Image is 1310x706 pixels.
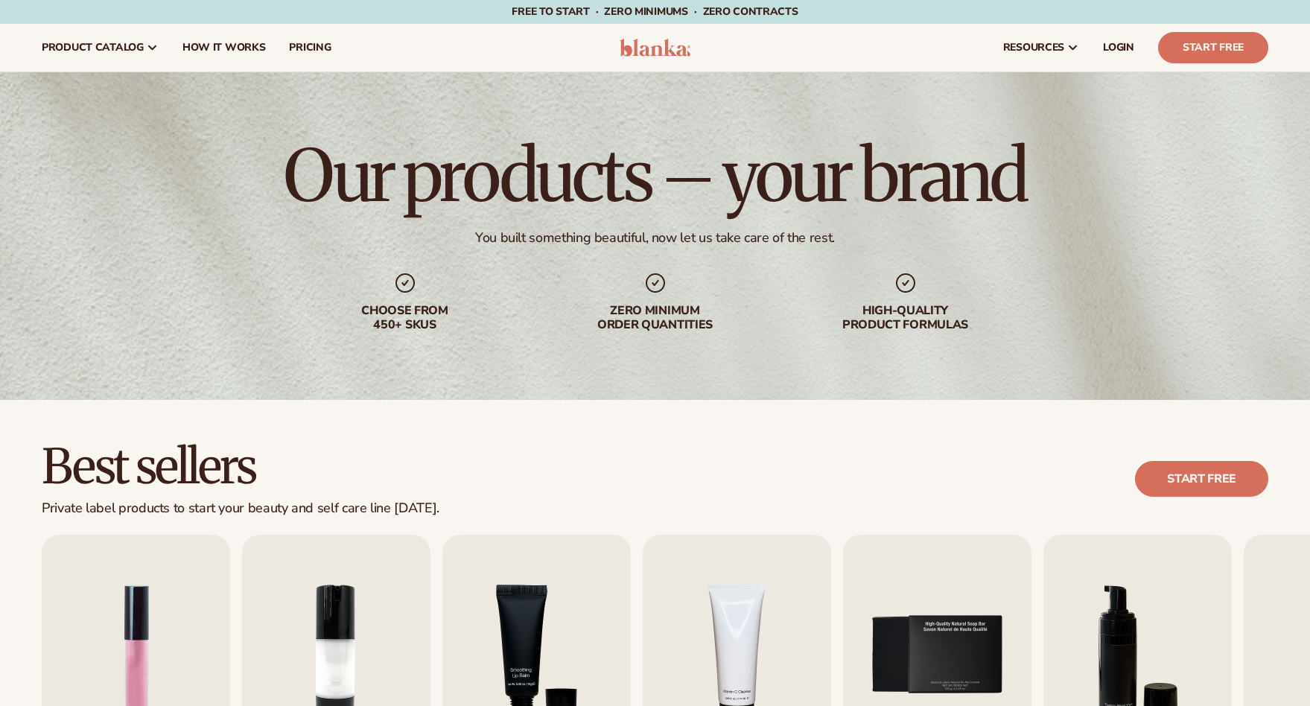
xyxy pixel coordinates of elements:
span: LOGIN [1103,42,1134,54]
span: Free to start · ZERO minimums · ZERO contracts [512,4,798,19]
h1: Our products – your brand [284,140,1026,212]
a: How It Works [171,24,278,71]
div: Choose from 450+ Skus [310,304,500,332]
a: Start free [1135,461,1268,497]
a: product catalog [30,24,171,71]
span: resources [1003,42,1064,54]
a: LOGIN [1091,24,1146,71]
div: Private label products to start your beauty and self care line [DATE]. [42,500,439,517]
div: You built something beautiful, now let us take care of the rest. [475,229,835,247]
div: High-quality product formulas [810,304,1001,332]
div: Zero minimum order quantities [560,304,751,332]
a: pricing [277,24,343,71]
img: logo [620,39,690,57]
span: How It Works [182,42,266,54]
a: Start Free [1158,32,1268,63]
span: product catalog [42,42,144,54]
a: resources [991,24,1091,71]
span: pricing [289,42,331,54]
h2: Best sellers [42,442,439,492]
